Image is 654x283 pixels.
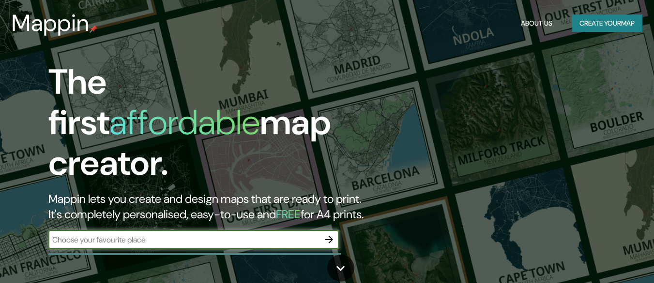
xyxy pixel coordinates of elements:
[90,25,97,33] img: mappin-pin
[572,14,642,32] button: Create yourmap
[48,191,376,222] h2: Mappin lets you create and design maps that are ready to print. It's completely personalised, eas...
[517,14,556,32] button: About Us
[12,10,90,37] h3: Mappin
[48,62,376,191] h1: The first map creator.
[276,207,301,222] h5: FREE
[48,234,319,245] input: Choose your favourite place
[109,100,260,145] h1: affordable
